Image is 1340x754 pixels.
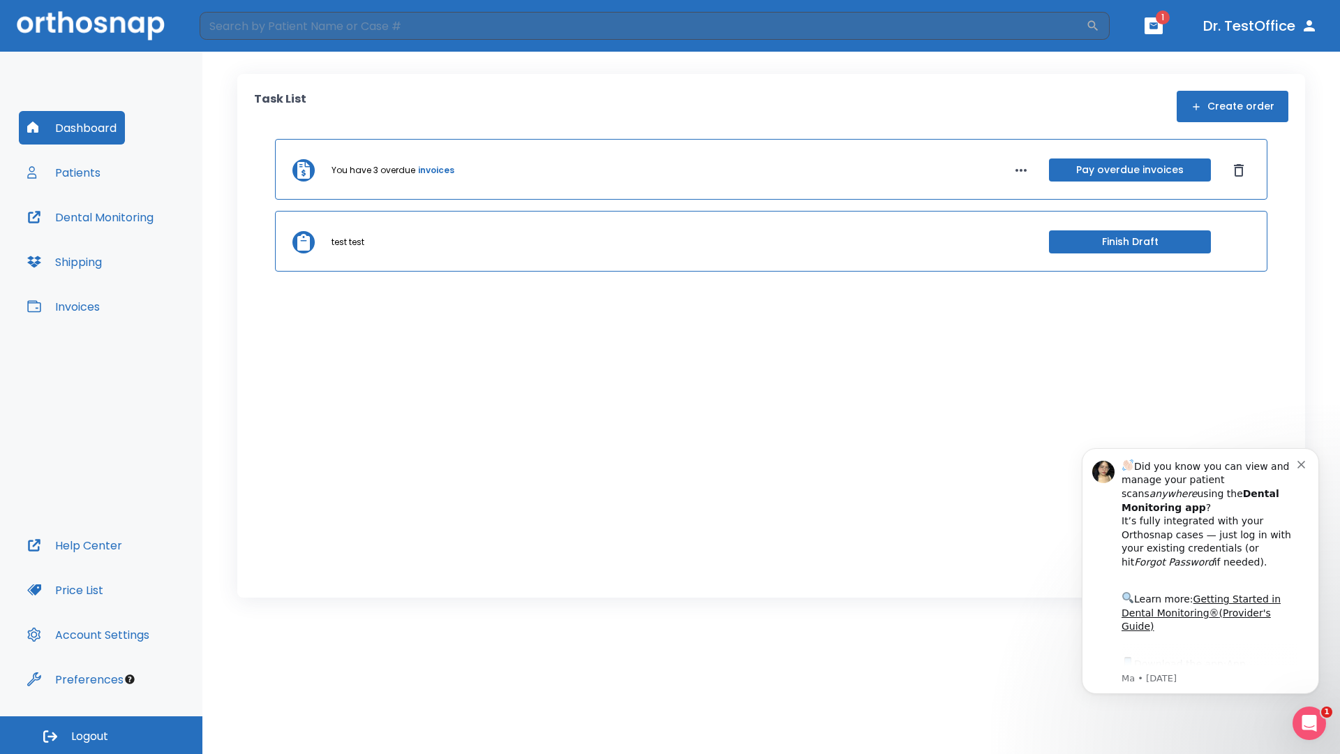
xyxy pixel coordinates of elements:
[332,164,415,177] p: You have 3 overdue
[19,111,125,145] button: Dashboard
[19,528,131,562] button: Help Center
[19,573,112,607] button: Price List
[1061,431,1340,747] iframe: Intercom notifications message
[1228,159,1250,182] button: Dismiss
[332,236,364,249] p: test test
[200,12,1086,40] input: Search by Patient Name or Case #
[19,200,162,234] button: Dental Monitoring
[19,290,108,323] button: Invoices
[1321,707,1332,718] span: 1
[1198,13,1323,38] button: Dr. TestOffice
[17,11,165,40] img: Orthosnap
[1293,707,1326,740] iframe: Intercom live chat
[1177,91,1288,122] button: Create order
[71,729,108,744] span: Logout
[124,673,136,686] div: Tooltip anchor
[19,663,132,696] button: Preferences
[418,164,454,177] a: invoices
[254,91,306,122] p: Task List
[1049,230,1211,253] button: Finish Draft
[19,156,109,189] button: Patients
[19,245,110,279] button: Shipping
[1049,158,1211,182] button: Pay overdue invoices
[19,618,158,651] button: Account Settings
[1156,10,1170,24] span: 1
